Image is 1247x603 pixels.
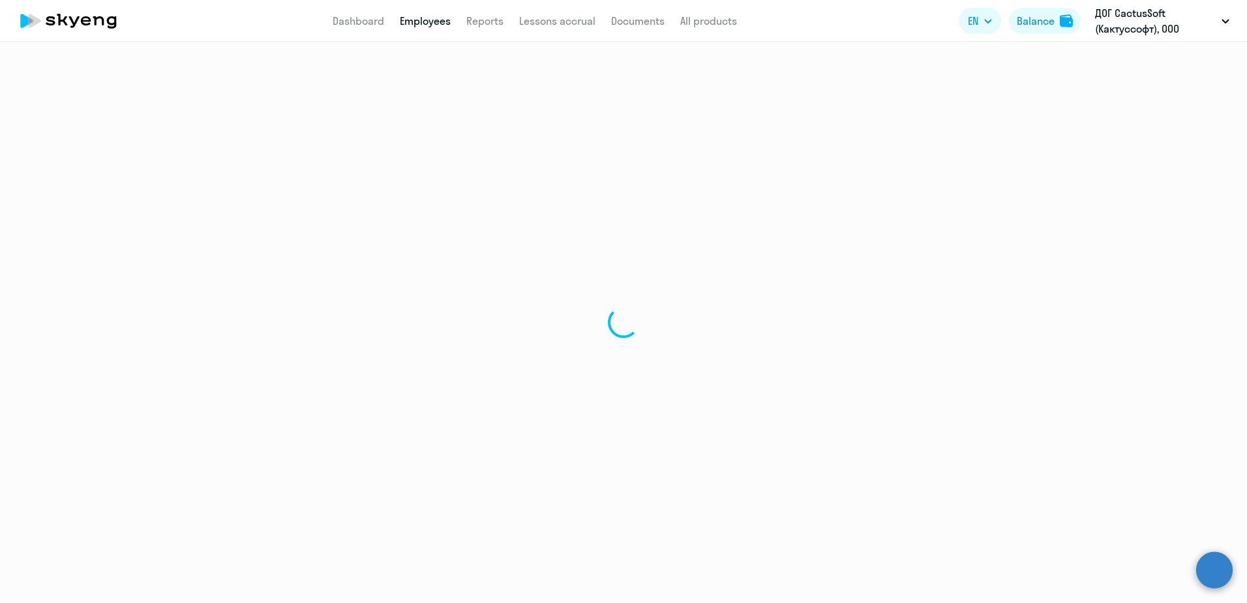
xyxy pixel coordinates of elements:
[1017,13,1055,29] div: Balance
[968,13,978,29] span: EN
[680,14,737,27] a: All products
[1060,14,1073,27] img: balance
[1095,5,1216,37] p: ДОГ CactusSoft (Кактуссофт), ООО КАКТУССОФТ
[519,14,595,27] a: Lessons accrual
[1009,8,1081,34] button: Balancebalance
[400,14,451,27] a: Employees
[611,14,665,27] a: Documents
[466,14,503,27] a: Reports
[333,14,384,27] a: Dashboard
[959,8,1001,34] button: EN
[1089,5,1236,37] button: ДОГ CactusSoft (Кактуссофт), ООО КАКТУССОФТ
